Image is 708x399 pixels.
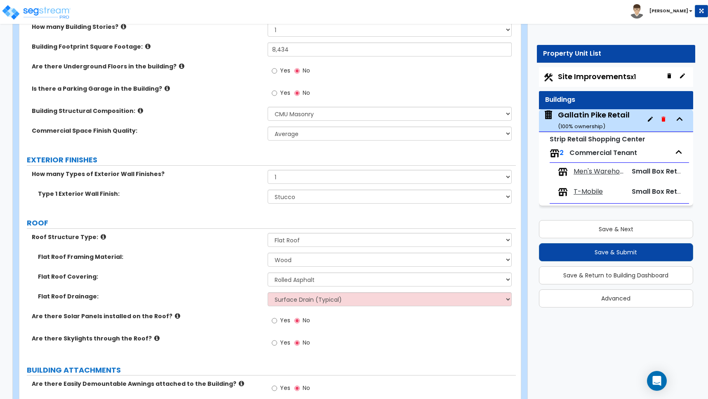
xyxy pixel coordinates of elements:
span: Yes [280,384,290,392]
label: How many Building Stories? [32,23,261,31]
label: Are there Easily Demountable Awnings attached to the Building? [32,380,261,388]
label: BUILDING ATTACHMENTS [27,365,516,376]
input: No [294,316,300,325]
label: Are there Skylights through the Roof? [32,334,261,343]
span: No [303,89,310,97]
button: Save & Return to Building Dashboard [539,266,693,284]
span: Yes [280,66,290,75]
button: Advanced [539,289,693,307]
i: click for more info! [121,23,126,30]
small: ( 100 % ownership) [558,122,605,130]
i: click for more info! [165,85,170,92]
img: building.svg [543,110,554,120]
label: Flat Roof Drainage: [38,292,261,300]
i: click for more info! [239,380,244,387]
input: No [294,66,300,75]
span: Gallatin Pike Retail [543,110,630,131]
img: avatar.png [630,4,644,19]
img: tenants.png [558,187,568,197]
label: EXTERIOR FINISHES [27,155,516,165]
span: T-Mobile [574,187,603,197]
span: No [303,66,310,75]
input: Yes [272,66,277,75]
label: Type 1 Exterior Wall Finish: [38,190,261,198]
i: click for more info! [154,335,160,341]
small: Strip Retail Shopping Center [550,134,645,144]
i: click for more info! [179,63,184,69]
span: Site Improvements [558,71,636,82]
input: No [294,89,300,98]
span: Yes [280,89,290,97]
img: Construction.png [543,72,554,83]
input: No [294,338,300,347]
span: 2 [560,148,564,157]
input: Yes [272,338,277,347]
b: [PERSON_NAME] [649,8,688,14]
span: Yes [280,338,290,347]
i: click for more info! [101,234,106,240]
label: Commercial Space Finish Quality: [32,127,261,135]
img: tenants.png [550,148,560,158]
span: Yes [280,316,290,324]
label: Flat Roof Framing Material: [38,253,261,261]
label: Roof Structure Type: [32,233,261,241]
span: No [303,316,310,324]
label: How many Types of Exterior Wall Finishes? [32,170,261,178]
span: No [303,384,310,392]
label: Building Structural Composition: [32,107,261,115]
i: click for more info! [175,313,180,319]
span: No [303,338,310,347]
i: click for more info! [145,43,151,49]
label: Are there Solar Panels installed on the Roof? [32,312,261,320]
input: Yes [272,384,277,393]
input: Yes [272,89,277,98]
i: click for more info! [138,108,143,114]
label: ROOF [27,218,516,228]
label: Are there Underground Floors in the building? [32,62,261,70]
span: Men's Warehouse [574,167,626,176]
button: Save & Next [539,220,693,238]
label: Building Footprint Square Footage: [32,42,261,51]
span: Commercial Tenant [569,148,637,157]
img: tenants.png [558,167,568,177]
label: Is there a Parking Garage in the Building? [32,84,261,93]
small: x1 [630,73,636,81]
img: logo_pro_r.png [1,4,71,21]
div: Buildings [545,95,687,105]
div: Property Unit List [543,49,689,59]
div: Gallatin Pike Retail [558,110,630,131]
label: Flat Roof Covering: [38,272,261,281]
div: Open Intercom Messenger [647,371,667,391]
button: Save & Submit [539,243,693,261]
input: No [294,384,300,393]
input: Yes [272,316,277,325]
